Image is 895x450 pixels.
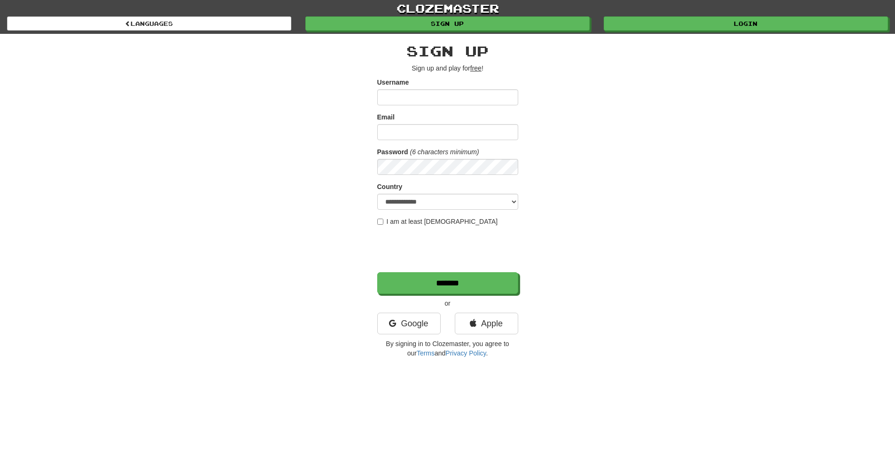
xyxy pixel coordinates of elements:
a: Apple [455,313,518,334]
a: Sign up [305,16,590,31]
em: (6 characters minimum) [410,148,479,156]
a: Login [604,16,888,31]
p: Sign up and play for ! [377,63,518,73]
a: Privacy Policy [445,349,486,357]
label: Password [377,147,408,157]
label: Country [377,182,403,191]
iframe: reCAPTCHA [377,231,520,268]
label: Email [377,112,395,122]
label: I am at least [DEMOGRAPHIC_DATA] [377,217,498,226]
p: By signing in to Clozemaster, you agree to our and . [377,339,518,358]
a: Google [377,313,441,334]
label: Username [377,78,409,87]
a: Languages [7,16,291,31]
h2: Sign up [377,43,518,59]
u: free [470,64,482,72]
input: I am at least [DEMOGRAPHIC_DATA] [377,219,383,225]
a: Terms [417,349,435,357]
p: or [377,299,518,308]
